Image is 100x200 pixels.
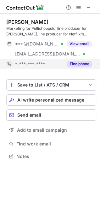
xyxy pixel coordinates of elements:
[67,41,92,47] button: Reveal Button
[6,26,96,37] div: Marketing for Pellichoopulu, line producer for [PERSON_NAME], line producer for Netflix's Pittaka...
[15,41,58,47] span: ***@[DOMAIN_NAME]
[6,152,96,161] button: Notes
[17,128,67,133] span: Add to email campaign
[6,19,48,25] div: [PERSON_NAME]
[6,139,96,148] button: Find work email
[6,124,96,136] button: Add to email campaign
[16,141,94,147] span: Find work email
[15,51,81,57] span: [EMAIL_ADDRESS][DOMAIN_NAME]
[6,109,96,121] button: Send email
[17,113,41,118] span: Send email
[16,154,94,159] span: Notes
[17,97,84,103] span: AI write personalized message
[6,94,96,106] button: AI write personalized message
[67,61,92,67] button: Reveal Button
[17,82,85,87] div: Save to List / ATS / CRM
[6,79,96,91] button: save-profile-one-click
[6,4,44,11] img: ContactOut v5.3.10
